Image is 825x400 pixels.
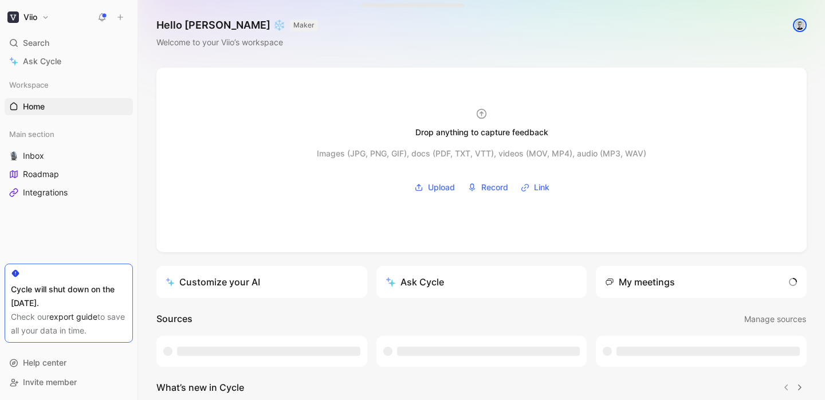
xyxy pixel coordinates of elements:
[744,312,806,326] span: Manage sources
[415,126,548,139] div: Drop anything to capture feedback
[5,9,52,25] button: ViioViio
[376,266,587,298] button: Ask Cycle
[5,374,133,391] div: Invite member
[7,11,19,23] img: Viio
[290,19,318,31] button: MAKER
[9,79,49,91] span: Workspace
[156,312,192,327] h2: Sources
[11,310,127,338] div: Check our to save all your data in time.
[5,53,133,70] a: Ask Cycle
[5,126,133,143] div: Main section
[5,76,133,93] div: Workspace
[5,184,133,201] a: Integrations
[317,147,646,160] div: Images (JPG, PNG, GIF), docs (PDF, TXT, VTT), videos (MOV, MP4), audio (MP3, WAV)
[5,166,133,183] a: Roadmap
[463,179,512,196] button: Record
[23,168,59,180] span: Roadmap
[23,12,37,22] h1: Viio
[166,275,260,289] div: Customize your AI
[744,312,807,327] button: Manage sources
[9,151,18,160] img: 🎙️
[794,19,806,31] img: avatar
[156,18,318,32] h1: Hello [PERSON_NAME] ❄️
[428,181,455,194] span: Upload
[5,98,133,115] a: Home
[386,275,444,289] div: Ask Cycle
[23,150,44,162] span: Inbox
[156,381,244,394] h2: What’s new in Cycle
[5,147,133,164] a: 🎙️Inbox
[49,312,97,321] a: export guide
[481,181,508,194] span: Record
[156,266,367,298] a: Customize your AI
[23,54,61,68] span: Ask Cycle
[9,128,54,140] span: Main section
[5,34,133,52] div: Search
[5,354,133,371] div: Help center
[410,179,459,196] button: Upload
[7,149,21,163] button: 🎙️
[517,179,553,196] button: Link
[23,358,66,367] span: Help center
[534,181,549,194] span: Link
[605,275,675,289] div: My meetings
[23,377,77,387] span: Invite member
[23,101,45,112] span: Home
[23,187,68,198] span: Integrations
[23,36,49,50] span: Search
[11,283,127,310] div: Cycle will shut down on the [DATE].
[5,126,133,201] div: Main section🎙️InboxRoadmapIntegrations
[156,36,318,49] div: Welcome to your Viio’s workspace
